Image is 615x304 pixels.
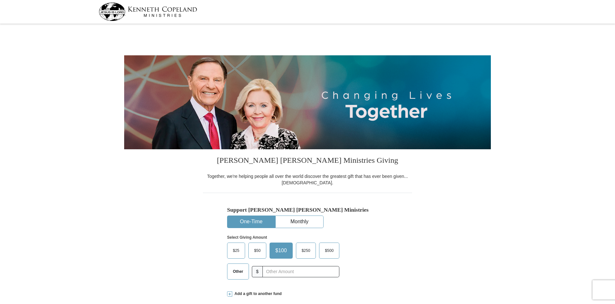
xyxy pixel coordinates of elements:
[203,149,412,173] h3: [PERSON_NAME] [PERSON_NAME] Ministries Giving
[203,173,412,186] div: Together, we're helping people all over the world discover the greatest gift that has ever been g...
[227,235,267,240] strong: Select Giving Amount
[252,266,263,277] span: $
[99,3,197,21] img: kcm-header-logo.svg
[251,246,264,255] span: $50
[227,207,388,213] h5: Support [PERSON_NAME] [PERSON_NAME] Ministries
[230,267,246,276] span: Other
[276,216,323,228] button: Monthly
[232,291,282,297] span: Add a gift to another fund
[322,246,337,255] span: $500
[262,266,339,277] input: Other Amount
[227,216,275,228] button: One-Time
[298,246,314,255] span: $250
[272,246,290,255] span: $100
[230,246,243,255] span: $25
